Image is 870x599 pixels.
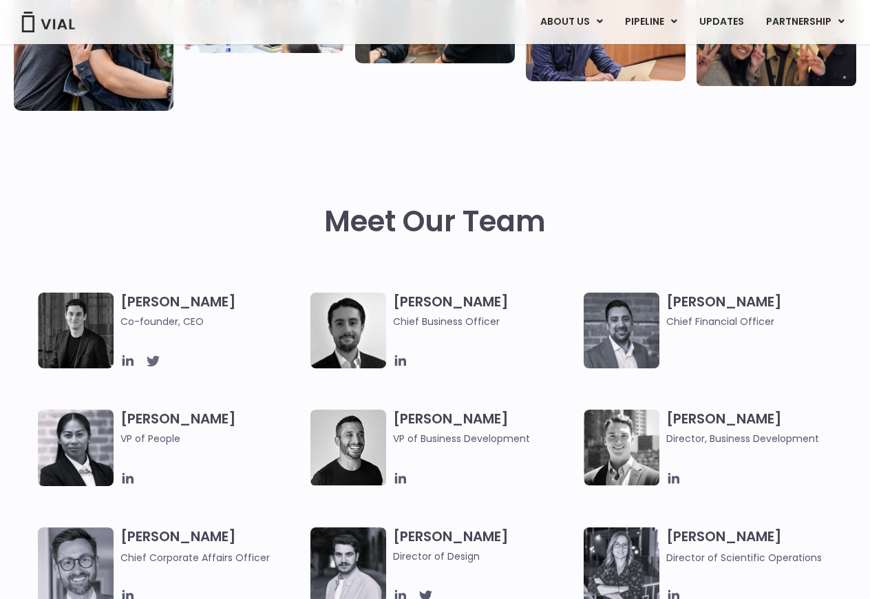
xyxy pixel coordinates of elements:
[310,293,386,368] img: A black and white photo of a man in a suit holding a vial.
[120,293,304,329] h3: [PERSON_NAME]
[393,293,576,329] h3: [PERSON_NAME]
[688,10,754,34] a: UPDATES
[21,12,76,32] img: Vial Logo
[393,314,576,329] span: Chief Business Officer
[755,10,856,34] a: PARTNERSHIPMenu Toggle
[120,551,270,565] span: Chief Corporate Affairs Officer
[666,527,849,565] h3: [PERSON_NAME]
[666,551,822,565] span: Director of Scientific Operations
[666,410,849,446] h3: [PERSON_NAME]
[584,293,659,368] img: Headshot of smiling man named Samir
[614,10,688,34] a: PIPELINEMenu Toggle
[393,549,576,564] span: Director of Design
[666,431,849,446] span: Director, Business Development
[584,410,659,485] img: A black and white photo of a smiling man in a suit at ARVO 2023.
[310,410,386,485] img: A black and white photo of a man smiling.
[324,205,546,238] h2: Meet Our Team
[120,314,304,329] span: Co-founder, CEO
[38,293,114,368] img: A black and white photo of a man in a suit attending a Summit.
[529,10,613,34] a: ABOUT USMenu Toggle
[666,314,849,329] span: Chief Financial Officer
[393,410,576,446] h3: [PERSON_NAME]
[120,527,304,565] h3: [PERSON_NAME]
[393,431,576,446] span: VP of Business Development
[666,293,849,329] h3: [PERSON_NAME]
[120,431,304,446] span: VP of People
[120,410,304,466] h3: [PERSON_NAME]
[38,410,114,486] img: Catie
[393,527,576,564] h3: [PERSON_NAME]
